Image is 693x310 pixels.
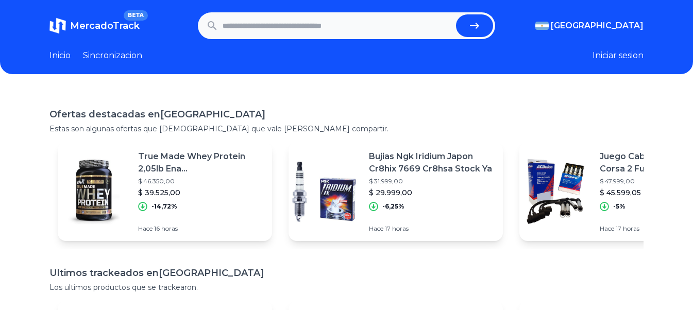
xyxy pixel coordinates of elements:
[138,225,264,233] p: Hace 16 horas
[49,282,644,292] p: Los ultimos productos que se trackearon.
[124,10,148,21] span: BETA
[49,266,644,280] h1: Ultimos trackeados en [GEOGRAPHIC_DATA]
[382,202,404,211] p: -6,25%
[535,20,644,32] button: [GEOGRAPHIC_DATA]
[49,18,66,34] img: MercadoTrack
[151,202,177,211] p: -14,72%
[70,20,140,31] span: MercadoTrack
[519,156,591,228] img: Featured image
[369,187,495,198] p: $ 29.999,00
[138,187,264,198] p: $ 39.525,00
[593,49,644,62] button: Iniciar sesion
[49,107,644,122] h1: Ofertas destacadas en [GEOGRAPHIC_DATA]
[138,177,264,185] p: $ 46.350,00
[49,124,644,134] p: Estas son algunas ofertas que [DEMOGRAPHIC_DATA] que vale [PERSON_NAME] compartir.
[138,150,264,175] p: True Made Whey Protein 2,05lb Ena Concentrate+isolate
[289,142,503,241] a: Featured imageBujias Ngk Iridium Japon Cr8hix 7669 Cr8hsa Stock Ya$ 31.999,00$ 29.999,00-6,25%Hac...
[369,225,495,233] p: Hace 17 horas
[535,22,549,30] img: Argentina
[49,49,71,62] a: Inicio
[369,177,495,185] p: $ 31.999,00
[289,156,361,228] img: Featured image
[83,49,142,62] a: Sincronizacion
[613,202,626,211] p: -5%
[369,150,495,175] p: Bujias Ngk Iridium Japon Cr8hix 7669 Cr8hsa Stock Ya
[551,20,644,32] span: [GEOGRAPHIC_DATA]
[49,18,140,34] a: MercadoTrackBETA
[58,142,272,241] a: Featured imageTrue Made Whey Protein 2,05lb Ena Concentrate+isolate$ 46.350,00$ 39.525,00-14,72%H...
[58,156,130,228] img: Featured image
